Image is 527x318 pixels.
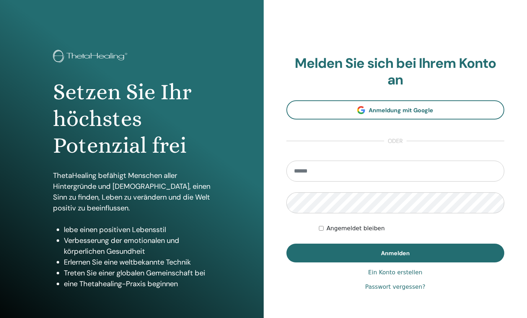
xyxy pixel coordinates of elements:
[64,235,211,257] li: Verbesserung der emotionalen und körperlichen Gesundheit
[53,170,211,213] p: ThetaHealing befähigt Menschen aller Hintergründe und [DEMOGRAPHIC_DATA], einen Sinn zu finden, L...
[64,224,211,235] li: lebe einen positiven Lebensstil
[286,55,505,88] h2: Melden Sie sich bei Ihrem Konto an
[368,268,422,277] a: Ein Konto erstellen
[319,224,504,233] div: Keep me authenticated indefinitely or until I manually logout
[64,278,211,289] li: eine Thetahealing-Praxis beginnen
[369,106,433,114] span: Anmeldung mit Google
[286,100,505,119] a: Anmeldung mit Google
[64,267,211,278] li: Treten Sie einer globalen Gemeinschaft bei
[365,283,425,291] a: Passwort vergessen?
[384,137,407,145] span: oder
[381,249,410,257] span: Anmelden
[286,244,505,262] button: Anmelden
[64,257,211,267] li: Erlernen Sie eine weltbekannte Technik
[53,79,211,159] h1: Setzen Sie Ihr höchstes Potenzial frei
[326,224,385,233] label: Angemeldet bleiben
